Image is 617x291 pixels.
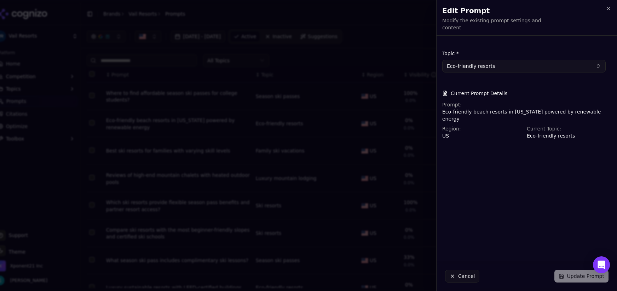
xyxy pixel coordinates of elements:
p: Eco-friendly resorts [527,132,606,139]
span: Prompt: [442,102,462,107]
p: Modify the existing prompt settings and content [442,17,556,31]
label: Topic * [442,50,606,57]
p: US [442,132,521,139]
button: Cancel [445,270,479,283]
h2: Edit Prompt [442,6,611,16]
span: Region: [442,126,461,132]
h4: Current Prompt Details [442,90,606,97]
p: Eco-friendly beach resorts in [US_STATE] powered by renewable energy [442,108,606,122]
span: Current Topic: [527,126,561,132]
button: Eco-friendly resorts [442,60,606,72]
